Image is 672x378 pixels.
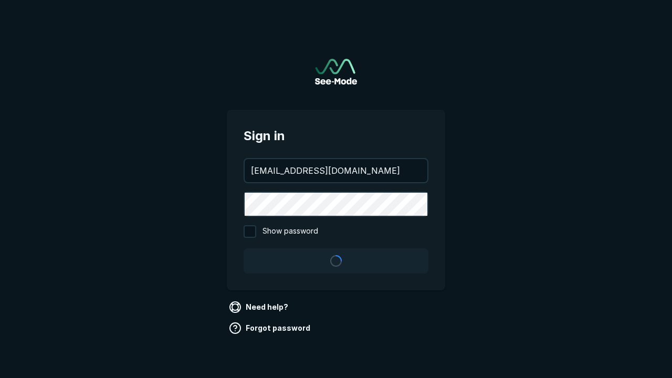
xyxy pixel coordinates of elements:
span: Sign in [244,127,428,145]
a: Go to sign in [315,59,357,85]
a: Forgot password [227,320,314,337]
input: your@email.com [245,159,427,182]
a: Need help? [227,299,292,316]
img: See-Mode Logo [315,59,357,85]
span: Show password [262,225,318,238]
